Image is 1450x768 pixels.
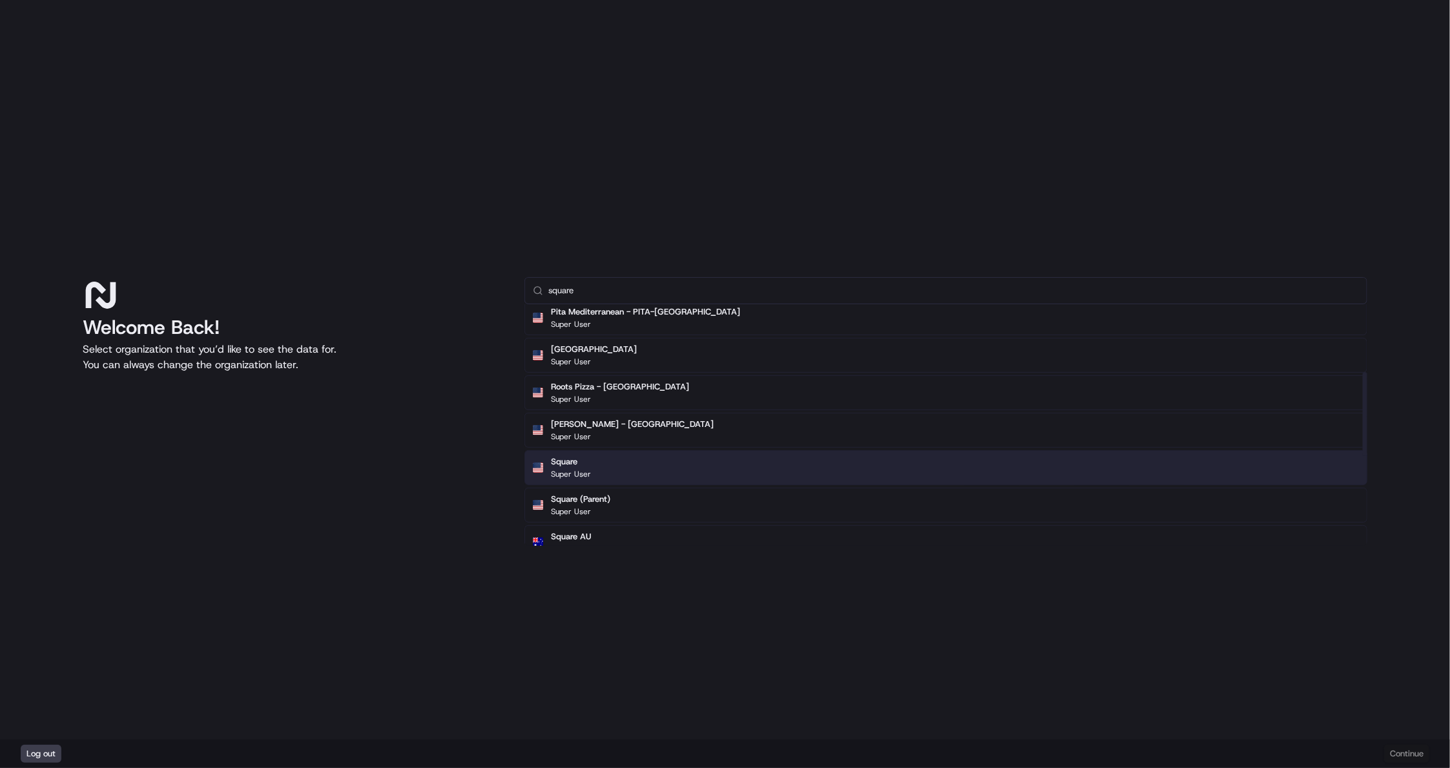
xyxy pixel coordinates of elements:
[533,350,543,360] img: Flag of us
[83,316,504,339] h1: Welcome Back!
[21,745,61,763] button: Log out
[533,537,543,548] img: Flag of au
[551,394,591,404] p: Super User
[551,456,591,468] h2: Square
[551,357,591,367] p: Super User
[548,278,1359,304] input: Type to search...
[551,493,610,505] h2: Square (Parent)
[551,469,591,479] p: Super User
[533,462,543,473] img: Flag of us
[551,531,591,543] h2: Square AU
[83,342,504,373] p: Select organization that you’d like to see the data for. You can always change the organization l...
[551,319,591,329] p: Super User
[551,431,591,442] p: Super User
[533,388,543,398] img: Flag of us
[533,425,543,435] img: Flag of us
[551,306,740,318] h2: Pita Mediterranean - PITA-[GEOGRAPHIC_DATA]
[551,419,714,430] h2: [PERSON_NAME] - [GEOGRAPHIC_DATA]
[533,500,543,510] img: Flag of us
[551,344,637,355] h2: [GEOGRAPHIC_DATA]
[551,381,689,393] h2: Roots Pizza - [GEOGRAPHIC_DATA]
[533,313,543,323] img: Flag of us
[551,506,591,517] p: Super User
[551,544,591,554] p: Super User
